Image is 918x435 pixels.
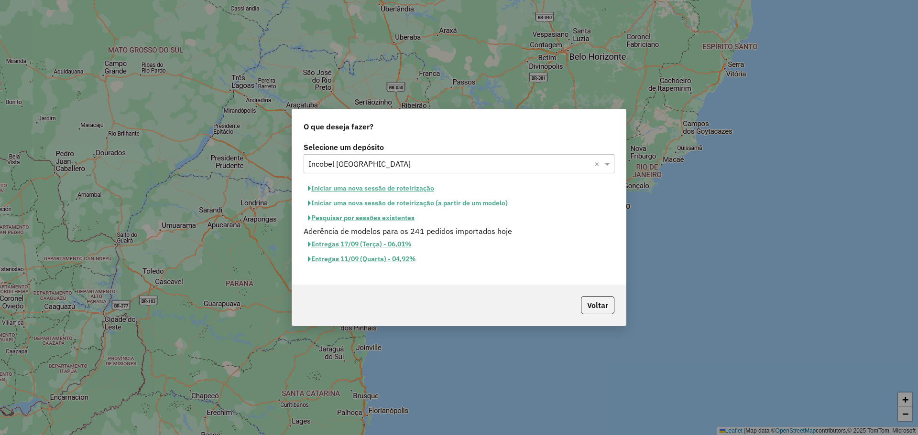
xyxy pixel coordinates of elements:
span: O que deseja fazer? [304,121,373,132]
button: Pesquisar por sessões existentes [304,211,419,225]
span: Clear all [594,158,602,170]
button: Iniciar uma nova sessão de roteirização (a partir de um modelo) [304,196,512,211]
button: Iniciar uma nova sessão de roteirização [304,181,438,196]
button: Entregas 17/09 (Terça) - 06,01% [304,237,415,252]
button: Entregas 11/09 (Quarta) - 04,92% [304,252,420,266]
button: Voltar [581,296,614,314]
label: Selecione um depósito [304,141,614,153]
div: Aderência de modelos para os 241 pedidos importados hoje [298,225,620,237]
